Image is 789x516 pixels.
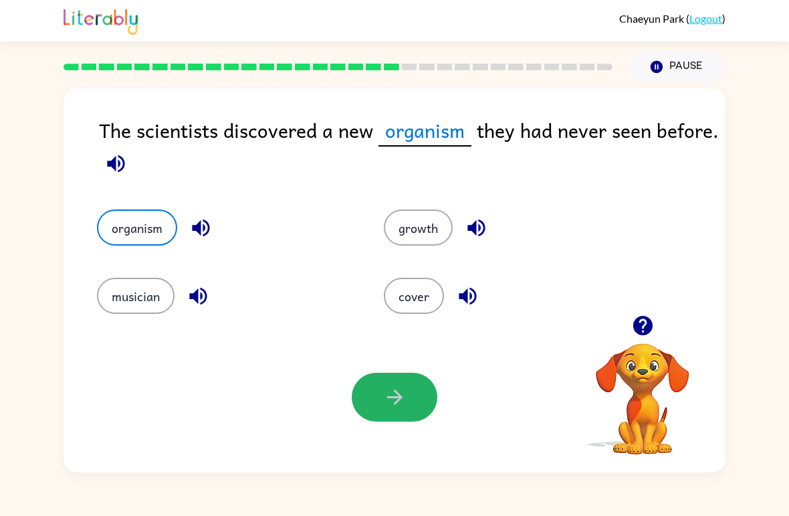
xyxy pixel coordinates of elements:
[689,12,722,25] a: Logout
[619,12,686,25] span: Chaeyun Park
[629,52,725,82] button: Pause
[97,278,175,314] button: musician
[64,5,138,35] img: Literably
[99,115,725,183] div: The scientists discovered a new they had never seen before.
[384,278,444,314] button: cover
[619,12,725,25] div: ( )
[97,209,177,246] button: organism
[378,115,471,147] span: organism
[384,209,453,246] button: growth
[576,323,709,456] video: Your browser must support playing .mp4 files to use Literably. Please try using another browser.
